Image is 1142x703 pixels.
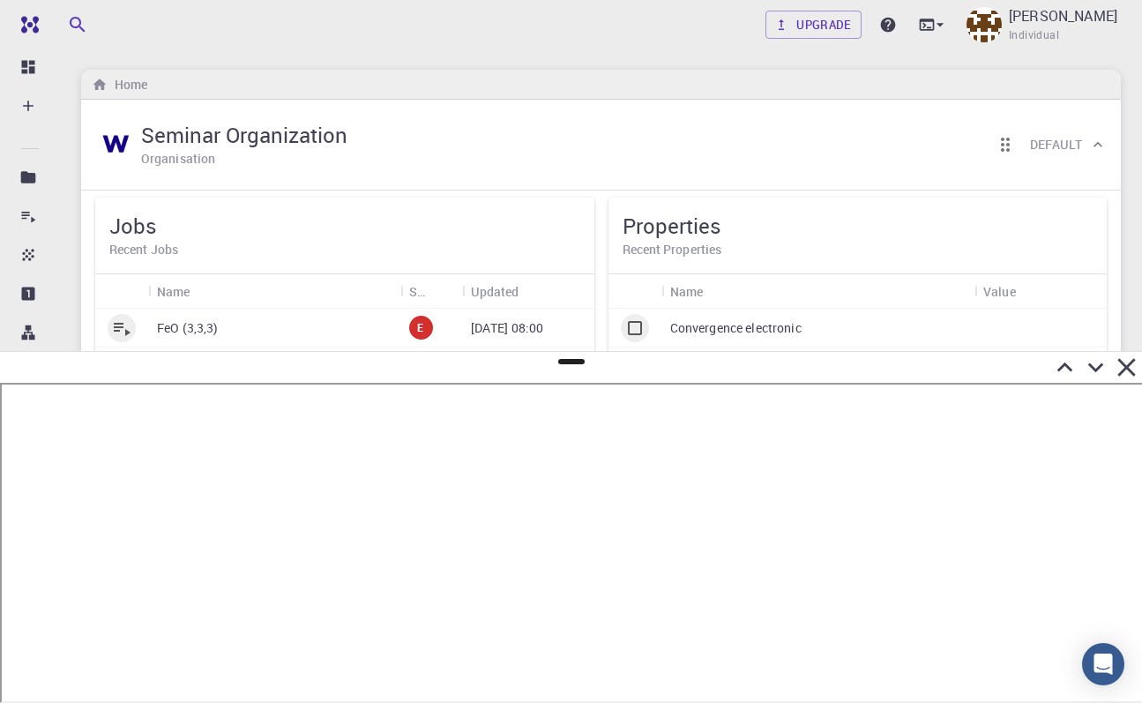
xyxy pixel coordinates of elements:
[81,100,1121,191] div: Seminar OrganizationSeminar OrganizationOrganisationReorder cardsDefault
[974,274,1107,309] div: Value
[988,127,1023,162] button: Reorder cards
[425,277,453,305] button: Sort
[190,277,219,305] button: Sort
[1082,643,1124,685] div: Open Intercom Messenger
[670,319,802,337] p: Convergence electronic
[623,212,1093,240] h5: Properties
[409,274,425,309] div: Status
[519,277,548,305] button: Sort
[661,274,975,309] div: Name
[623,240,1093,259] h6: Recent Properties
[608,274,661,309] div: Icon
[88,75,151,94] nav: breadcrumb
[670,274,704,309] div: Name
[471,319,544,337] p: [DATE] 08:00
[141,121,347,149] h5: Seminar Organization
[967,7,1002,42] img: Pranab Das
[983,274,1016,309] div: Value
[400,274,462,309] div: Status
[703,277,731,305] button: Sort
[108,75,147,94] h6: Home
[109,240,580,259] h6: Recent Jobs
[765,11,862,39] a: Upgrade
[37,12,97,28] span: Support
[109,212,580,240] h5: Jobs
[462,274,594,309] div: Updated
[157,274,190,309] div: Name
[471,274,519,309] div: Updated
[409,316,433,340] div: error
[148,274,400,309] div: Name
[1009,5,1117,26] p: [PERSON_NAME]
[141,149,215,168] h6: Organisation
[99,127,134,162] img: Seminar Organization
[95,274,148,309] div: Icon
[1009,26,1059,44] span: Individual
[1030,135,1082,154] h6: Default
[157,319,219,337] p: FeO (3,3,3)
[1016,277,1044,305] button: Sort
[410,320,430,335] span: E
[14,16,39,34] img: logo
